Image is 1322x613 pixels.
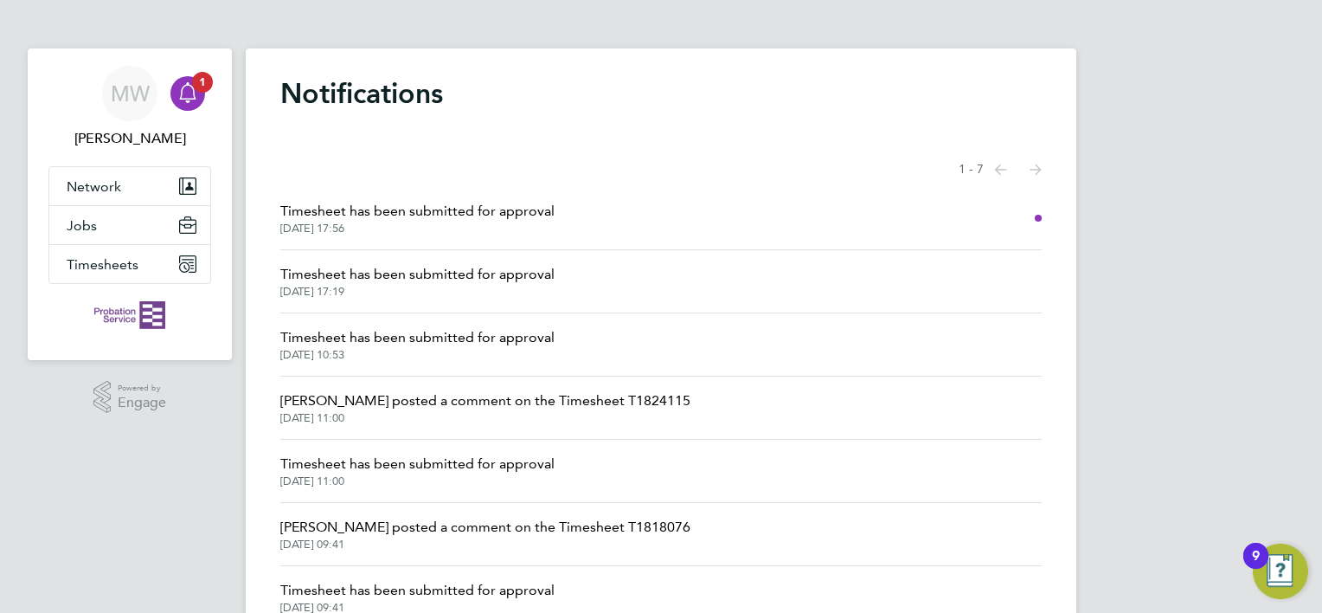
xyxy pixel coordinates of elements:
[280,264,555,299] a: Timesheet has been submitted for approval[DATE] 17:19
[280,201,555,222] span: Timesheet has been submitted for approval
[280,454,555,488] a: Timesheet has been submitted for approval[DATE] 11:00
[1252,556,1260,578] div: 9
[280,454,555,474] span: Timesheet has been submitted for approval
[280,327,555,348] span: Timesheet has been submitted for approval
[280,474,555,488] span: [DATE] 11:00
[959,161,984,178] span: 1 - 7
[48,66,211,149] a: MW[PERSON_NAME]
[280,285,555,299] span: [DATE] 17:19
[192,72,213,93] span: 1
[118,396,166,410] span: Engage
[94,301,164,329] img: probationservice-logo-retina.png
[93,381,167,414] a: Powered byEngage
[118,381,166,396] span: Powered by
[280,201,555,236] a: Timesheet has been submitted for approval[DATE] 17:56
[280,327,555,362] a: Timesheet has been submitted for approval[DATE] 10:53
[280,517,690,552] a: [PERSON_NAME] posted a comment on the Timesheet T1818076[DATE] 09:41
[48,128,211,149] span: Mick Woodcock
[280,580,555,601] span: Timesheet has been submitted for approval
[280,538,690,552] span: [DATE] 09:41
[67,178,121,195] span: Network
[67,256,138,273] span: Timesheets
[67,217,97,234] span: Jobs
[49,245,210,283] button: Timesheets
[111,82,150,105] span: MW
[280,390,690,411] span: [PERSON_NAME] posted a comment on the Timesheet T1824115
[170,66,205,121] a: 1
[959,152,1042,187] nav: Select page of notifications list
[49,167,210,205] button: Network
[1253,544,1308,599] button: Open Resource Center, 9 new notifications
[280,411,690,425] span: [DATE] 11:00
[48,301,211,329] a: Go to home page
[280,517,690,538] span: [PERSON_NAME] posted a comment on the Timesheet T1818076
[280,390,690,425] a: [PERSON_NAME] posted a comment on the Timesheet T1824115[DATE] 11:00
[28,48,232,360] nav: Main navigation
[280,348,555,362] span: [DATE] 10:53
[280,222,555,236] span: [DATE] 17:56
[49,206,210,244] button: Jobs
[280,76,1042,111] h1: Notifications
[280,264,555,285] span: Timesheet has been submitted for approval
